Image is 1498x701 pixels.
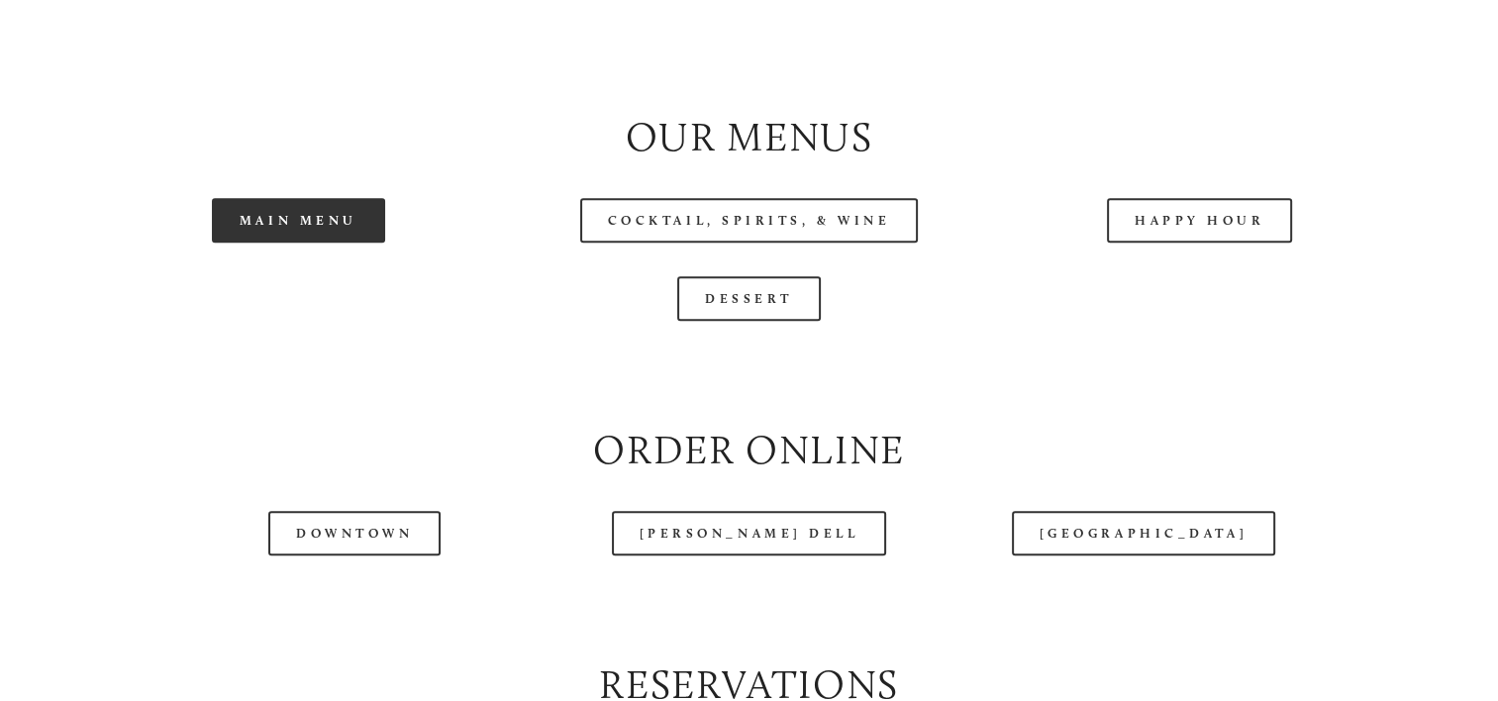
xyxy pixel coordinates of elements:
[212,198,385,243] a: Main Menu
[1012,511,1275,555] a: [GEOGRAPHIC_DATA]
[677,276,821,321] a: Dessert
[1107,198,1293,243] a: Happy Hour
[580,198,919,243] a: Cocktail, Spirits, & Wine
[268,511,441,555] a: Downtown
[90,422,1408,477] h2: Order Online
[612,511,887,555] a: [PERSON_NAME] Dell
